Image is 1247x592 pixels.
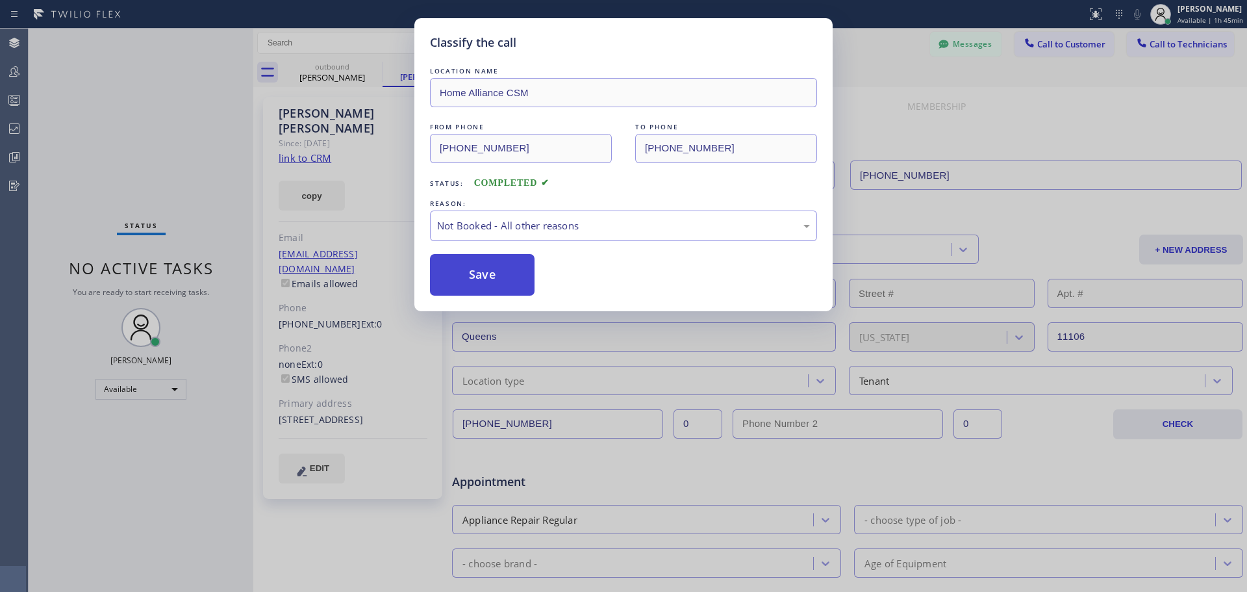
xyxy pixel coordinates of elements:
div: TO PHONE [635,120,817,134]
span: COMPLETED [474,178,549,188]
input: From phone [430,134,612,163]
div: FROM PHONE [430,120,612,134]
button: Save [430,254,535,296]
input: To phone [635,134,817,163]
div: REASON: [430,197,817,211]
h5: Classify the call [430,34,516,51]
div: Not Booked - All other reasons [437,218,810,233]
span: Status: [430,179,464,188]
div: LOCATION NAME [430,64,817,78]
